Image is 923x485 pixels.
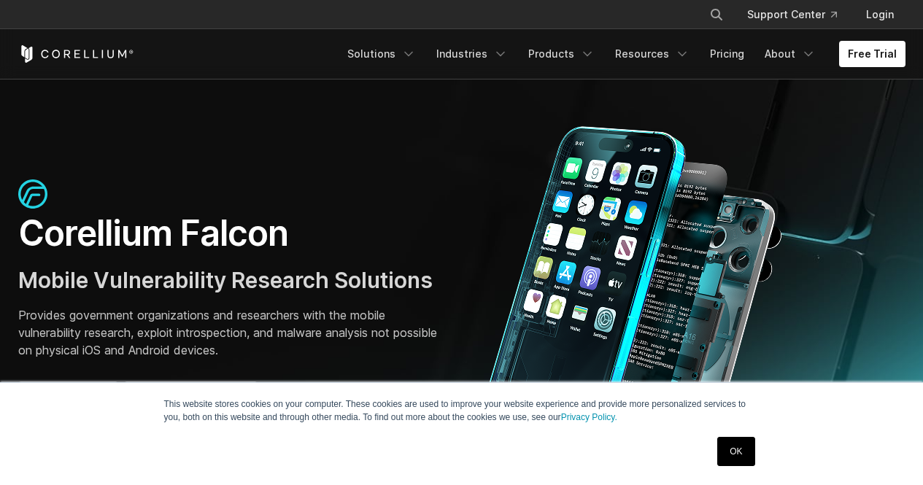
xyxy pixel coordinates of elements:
[428,41,517,67] a: Industries
[476,125,790,471] img: Corellium_Falcon Hero 1
[703,1,730,28] button: Search
[854,1,905,28] a: Login
[692,1,905,28] div: Navigation Menu
[18,45,134,63] a: Corellium Home
[735,1,849,28] a: Support Center
[756,41,824,67] a: About
[18,306,447,359] p: Provides government organizations and researchers with the mobile vulnerability research, exploit...
[606,41,698,67] a: Resources
[18,267,433,293] span: Mobile Vulnerability Research Solutions
[339,41,425,67] a: Solutions
[18,179,47,209] img: falcon-icon
[520,41,603,67] a: Products
[339,41,905,67] div: Navigation Menu
[561,412,617,422] a: Privacy Policy.
[717,437,754,466] a: OK
[701,41,753,67] a: Pricing
[839,41,905,67] a: Free Trial
[18,212,447,255] h1: Corellium Falcon
[164,397,760,424] p: This website stores cookies on your computer. These cookies are used to improve your website expe...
